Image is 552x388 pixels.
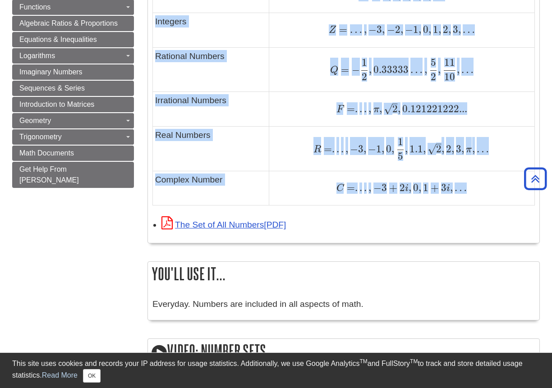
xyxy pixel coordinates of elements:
span: Equations & Inequalities [19,36,97,43]
span: = [336,23,347,36]
span: , [419,182,421,194]
span: Z [329,25,336,35]
span: − [366,143,376,155]
span: , [379,103,382,115]
span: − [367,23,377,36]
span: 5 [431,56,436,68]
span: 2 [441,23,448,36]
span: − [371,182,381,194]
span: 3 [451,23,458,36]
span: Introduction to Matrices [19,100,94,108]
span: 2 [362,71,367,83]
span: Sequences & Series [19,84,85,92]
span: 1 [431,23,438,36]
a: Algebraic Ratios & Proportions [12,16,134,31]
span: . [339,143,344,155]
span: . [332,143,335,155]
span: R [313,145,321,155]
span: Trigonometry [19,133,62,141]
div: This site uses cookies and records your IP address for usage statistics. Additionally, we use Goo... [12,358,540,383]
a: Get Help From [PERSON_NAME] [12,162,134,188]
span: . [362,103,367,115]
span: 1 [376,143,382,155]
span: , [423,143,426,155]
span: F [336,105,344,114]
span: − [349,64,360,76]
span: , [419,23,421,36]
td: Irrational Numbers [153,92,269,127]
span: . [362,182,367,194]
h2: You'll use it... [148,262,539,286]
span: 1 [413,23,419,36]
span: 1 [362,56,367,68]
span: 5 [398,150,403,162]
span: . [358,103,362,115]
span: 3 [382,182,387,194]
td: Real Numbers [153,127,269,171]
span: , [344,143,348,155]
span: 0.121221222... [400,103,467,115]
a: Read More [42,371,78,379]
span: + [387,182,397,194]
span: 2 [444,143,451,155]
span: Q [330,65,338,75]
a: Geometry [12,113,134,128]
span: Functions [19,3,51,11]
span: 0 [411,182,419,194]
span: − [385,23,395,36]
span: , [450,182,453,194]
span: , [367,103,371,115]
a: Back to Top [521,173,550,185]
a: Logarithms [12,48,134,64]
a: Introduction to Matrices [12,97,134,112]
span: , [367,182,371,194]
span: , [405,143,408,155]
span: π [464,145,472,155]
span: = [344,182,355,194]
a: Imaginary Numbers [12,64,134,80]
span: i [446,183,450,193]
span: 2 [392,103,398,115]
span: , [382,23,385,36]
td: Rational Numbers [153,47,269,91]
span: , [448,23,451,36]
span: 2 [397,182,405,194]
span: Imaginary Numbers [19,68,83,76]
span: , [442,143,444,155]
span: 2 [436,143,442,155]
span: . [355,182,358,194]
span: , [451,143,454,155]
span: i [405,183,409,193]
span: 3 [439,182,446,194]
button: Close [83,369,101,383]
a: Link opens in new window [161,220,286,229]
span: , [438,23,441,36]
span: − [348,143,358,155]
a: Equations & Inequalities [12,32,134,47]
span: , [472,143,475,155]
span: … [461,23,475,36]
span: , [391,143,394,155]
span: … [460,64,474,76]
sup: TM [410,358,418,365]
span: – [392,97,398,110]
span: 1 [398,136,403,148]
span: , [369,64,372,76]
span: , [428,23,431,36]
span: 11 [444,56,455,68]
span: = [344,103,355,115]
span: , [409,182,411,194]
span: … [475,143,489,155]
span: √ [384,103,392,115]
span: 0.33333 [372,64,409,76]
span: Get Help From [PERSON_NAME] [19,165,79,184]
span: Geometry [19,117,51,124]
span: , [461,143,464,155]
span: , [438,64,441,76]
span: Logarithms [19,52,55,59]
span: 3 [358,143,363,155]
span: … [453,182,467,194]
span: + [428,182,439,194]
span: – [436,137,442,150]
span: . [358,182,362,194]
